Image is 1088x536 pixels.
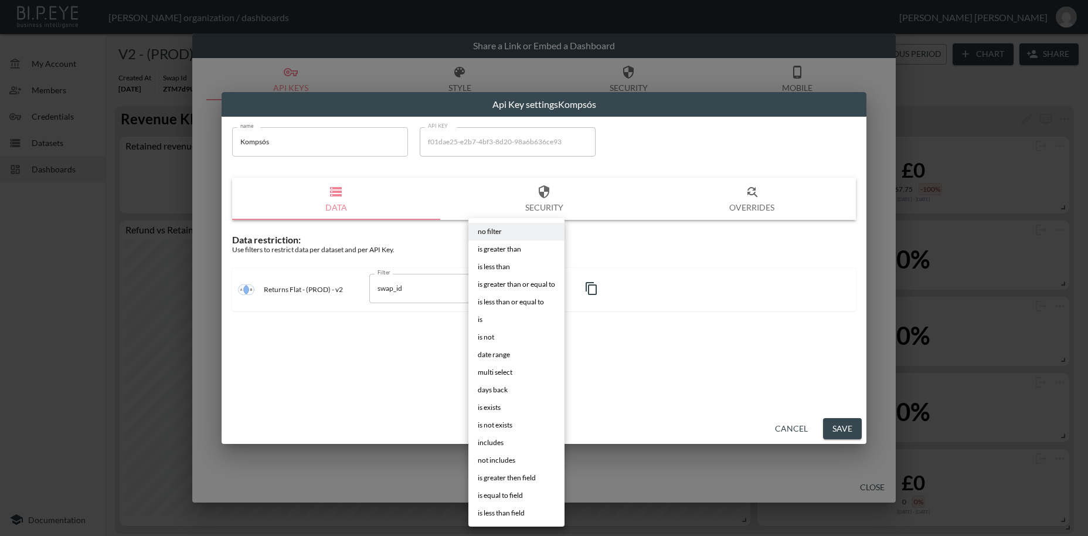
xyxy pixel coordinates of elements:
span: multi select [478,367,512,378]
span: is greater then field [478,473,536,483]
span: is greater than [478,244,521,255]
span: no filter [478,226,502,237]
span: not includes [478,455,515,466]
span: is exists [478,402,501,413]
span: date range [478,350,510,360]
span: days back [478,385,508,395]
span: is less than or equal to [478,297,544,307]
span: is not [478,332,494,342]
span: is not exists [478,420,512,430]
span: is greater than or equal to [478,279,555,290]
span: includes [478,437,504,448]
span: is [478,314,482,325]
span: is less than field [478,508,525,518]
span: is equal to field [478,490,523,501]
span: is less than [478,262,510,272]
